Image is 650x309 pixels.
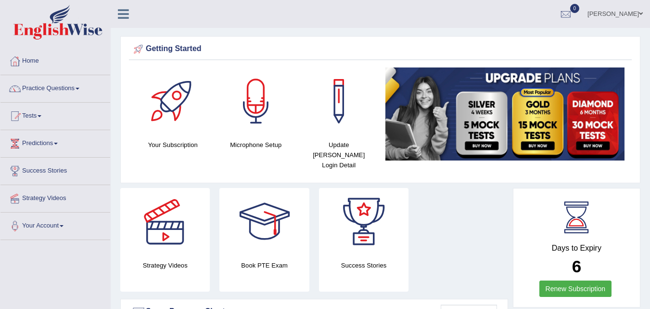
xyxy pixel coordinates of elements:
a: Renew Subscription [539,281,612,297]
h4: Days to Expiry [524,244,629,253]
h4: Your Subscription [136,140,210,150]
img: small5.jpg [385,67,625,161]
h4: Strategy Videos [120,260,210,270]
div: Getting Started [131,42,629,56]
a: Success Stories [0,158,110,182]
a: Practice Questions [0,75,110,99]
h4: Microphone Setup [219,140,293,150]
h4: Update [PERSON_NAME] Login Detail [302,140,376,170]
a: Tests [0,103,110,127]
b: 6 [572,257,581,276]
span: 0 [570,4,580,13]
a: Home [0,48,110,72]
a: Your Account [0,213,110,237]
h4: Book PTE Exam [219,260,309,270]
h4: Success Stories [319,260,408,270]
a: Strategy Videos [0,185,110,209]
a: Predictions [0,130,110,154]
